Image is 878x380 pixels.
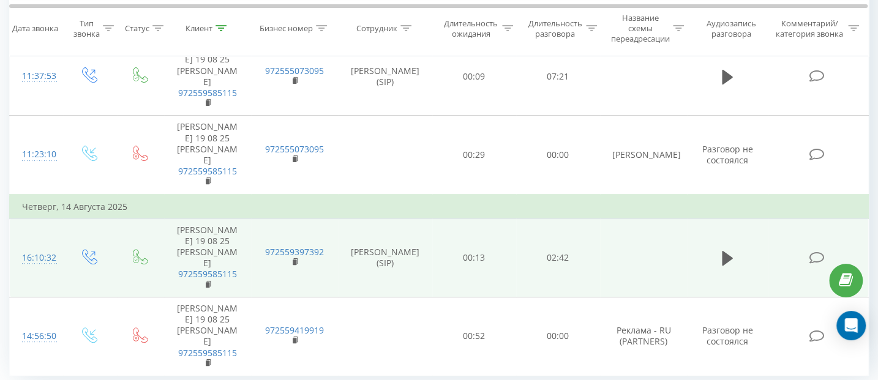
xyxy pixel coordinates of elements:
[164,37,251,116] td: [PERSON_NAME] 19 08 25 [PERSON_NAME]
[265,65,324,76] a: 972555073095
[516,297,600,375] td: 00:00
[178,268,237,280] a: 972559585115
[338,37,432,116] td: [PERSON_NAME] (SIP)
[178,165,237,177] a: 972559585115
[10,195,869,219] td: Четверг, 14 Августа 2025
[600,116,687,195] td: [PERSON_NAME]
[443,18,499,39] div: Длительность ожидания
[22,246,51,270] div: 16:10:32
[265,246,324,258] a: 972559397392
[516,37,600,116] td: 07:21
[265,143,324,155] a: 972555073095
[73,18,100,39] div: Тип звонка
[432,37,516,116] td: 00:09
[164,297,251,375] td: [PERSON_NAME] 19 08 25 [PERSON_NAME]
[22,324,51,348] div: 14:56:50
[432,297,516,375] td: 00:52
[702,324,752,347] span: Разговор не состоялся
[698,18,765,39] div: Аудиозапись разговора
[527,18,583,39] div: Длительность разговора
[432,218,516,297] td: 00:13
[260,23,313,34] div: Бизнес номер
[773,18,845,39] div: Комментарий/категория звонка
[356,23,397,34] div: Сотрудник
[516,116,600,195] td: 00:00
[611,13,670,44] div: Название схемы переадресации
[338,218,432,297] td: [PERSON_NAME] (SIP)
[178,347,237,359] a: 972559585115
[186,23,212,34] div: Клиент
[702,143,752,166] span: Разговор не состоялся
[265,324,324,336] a: 972559419919
[12,23,58,34] div: Дата звонка
[22,143,51,166] div: 11:23:10
[164,116,251,195] td: [PERSON_NAME] 19 08 25 [PERSON_NAME]
[516,218,600,297] td: 02:42
[836,311,866,340] div: Open Intercom Messenger
[22,64,51,88] div: 11:37:53
[125,23,149,34] div: Статус
[432,116,516,195] td: 00:29
[600,297,687,375] td: Реклама - RU (PARTNERS)
[178,87,237,99] a: 972559585115
[164,218,251,297] td: [PERSON_NAME] 19 08 25 [PERSON_NAME]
